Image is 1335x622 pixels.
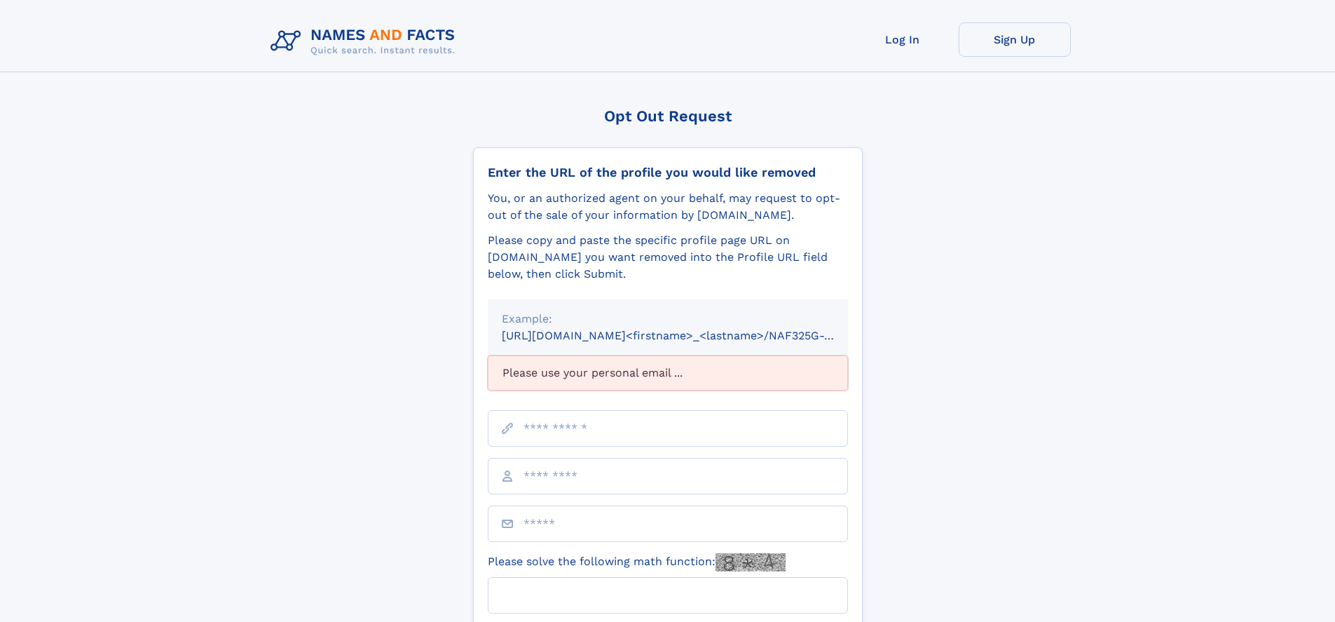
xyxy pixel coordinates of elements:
div: Please copy and paste the specific profile page URL on [DOMAIN_NAME] you want removed into the Pr... [488,232,848,283]
div: Example: [502,311,834,327]
img: Logo Names and Facts [265,22,467,60]
div: Enter the URL of the profile you would like removed [488,165,848,180]
small: [URL][DOMAIN_NAME]<firstname>_<lastname>/NAF325G-xxxxxxxx [502,329,875,342]
a: Sign Up [959,22,1071,57]
div: Opt Out Request [473,107,863,125]
label: Please solve the following math function: [488,553,786,572]
div: Please use your personal email ... [488,356,848,391]
div: You, or an authorized agent on your behalf, may request to opt-out of the sale of your informatio... [488,190,848,224]
a: Log In [847,22,959,57]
